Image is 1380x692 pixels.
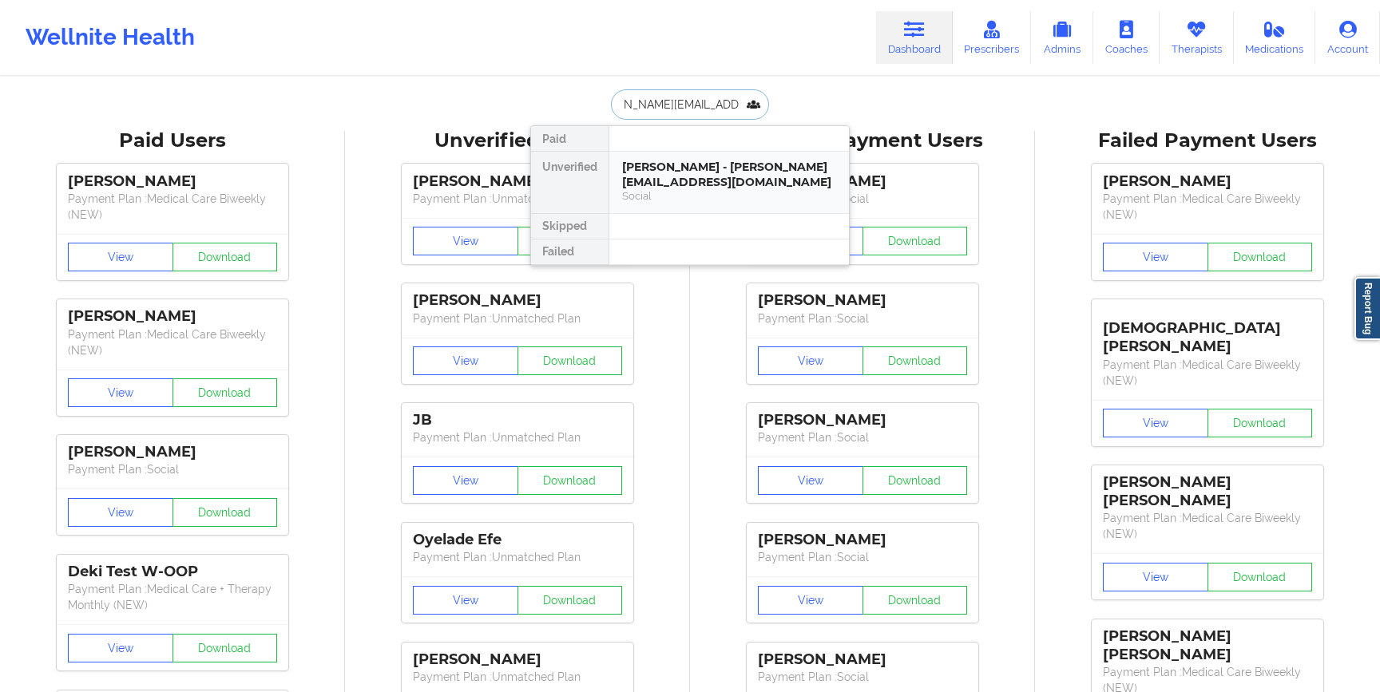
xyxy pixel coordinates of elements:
[758,669,967,685] p: Payment Plan : Social
[517,586,623,615] button: Download
[172,634,278,662] button: Download
[758,346,863,375] button: View
[862,227,968,255] button: Download
[1103,191,1312,223] p: Payment Plan : Medical Care Biweekly (NEW)
[68,563,277,581] div: Deki Test W-OOP
[622,189,836,203] div: Social
[68,634,173,662] button: View
[1354,277,1380,340] a: Report Bug
[413,310,622,326] p: Payment Plan : Unmatched Plan
[413,549,622,565] p: Payment Plan : Unmatched Plan
[68,191,277,223] p: Payment Plan : Medical Care Biweekly (NEW)
[413,411,622,429] div: JB
[758,586,863,615] button: View
[758,650,967,669] div: [PERSON_NAME]
[1093,11,1160,64] a: Coaches
[622,160,836,189] div: [PERSON_NAME] - [PERSON_NAME][EMAIL_ADDRESS][DOMAIN_NAME]
[531,152,609,214] div: Unverified
[758,291,967,310] div: [PERSON_NAME]
[68,461,277,477] p: Payment Plan : Social
[172,498,278,527] button: Download
[758,172,967,191] div: [PERSON_NAME]
[356,129,679,153] div: Unverified Users
[1031,11,1093,64] a: Admins
[758,191,967,207] p: Payment Plan : Social
[531,214,609,239] div: Skipped
[758,531,967,549] div: [PERSON_NAME]
[1103,627,1312,664] div: [PERSON_NAME] [PERSON_NAME]
[413,650,622,669] div: [PERSON_NAME]
[953,11,1032,64] a: Prescribers
[758,549,967,565] p: Payment Plan : Social
[1207,563,1313,591] button: Download
[172,243,278,271] button: Download
[758,429,967,445] p: Payment Plan : Social
[1103,473,1312,510] div: [PERSON_NAME] [PERSON_NAME]
[413,531,622,549] div: Oyelade Efe
[1103,563,1208,591] button: View
[862,586,968,615] button: Download
[413,429,622,445] p: Payment Plan : Unmatched Plan
[68,172,277,191] div: [PERSON_NAME]
[1103,172,1312,191] div: [PERSON_NAME]
[517,466,623,495] button: Download
[862,346,968,375] button: Download
[517,227,623,255] button: Download
[758,310,967,326] p: Payment Plan : Social
[11,129,334,153] div: Paid Users
[1207,243,1313,271] button: Download
[701,129,1024,153] div: Skipped Payment Users
[68,307,277,326] div: [PERSON_NAME]
[68,581,277,613] p: Payment Plan : Medical Care + Therapy Monthly (NEW)
[68,378,173,407] button: View
[1103,243,1208,271] button: View
[758,411,967,429] div: [PERSON_NAME]
[531,126,609,152] div: Paid
[517,346,623,375] button: Download
[68,498,173,527] button: View
[876,11,953,64] a: Dashboard
[1234,11,1316,64] a: Medications
[1103,510,1312,542] p: Payment Plan : Medical Care Biweekly (NEW)
[1103,409,1208,437] button: View
[1103,307,1312,356] div: [DEMOGRAPHIC_DATA][PERSON_NAME]
[413,291,622,310] div: [PERSON_NAME]
[413,586,518,615] button: View
[413,172,622,191] div: [PERSON_NAME]
[1160,11,1234,64] a: Therapists
[1207,409,1313,437] button: Download
[758,466,863,495] button: View
[1046,129,1369,153] div: Failed Payment Users
[413,227,518,255] button: View
[68,326,277,358] p: Payment Plan : Medical Care Biweekly (NEW)
[68,243,173,271] button: View
[862,466,968,495] button: Download
[413,466,518,495] button: View
[172,378,278,407] button: Download
[413,191,622,207] p: Payment Plan : Unmatched Plan
[413,346,518,375] button: View
[413,669,622,685] p: Payment Plan : Unmatched Plan
[1103,357,1312,389] p: Payment Plan : Medical Care Biweekly (NEW)
[68,443,277,461] div: [PERSON_NAME]
[1315,11,1380,64] a: Account
[531,239,609,265] div: Failed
